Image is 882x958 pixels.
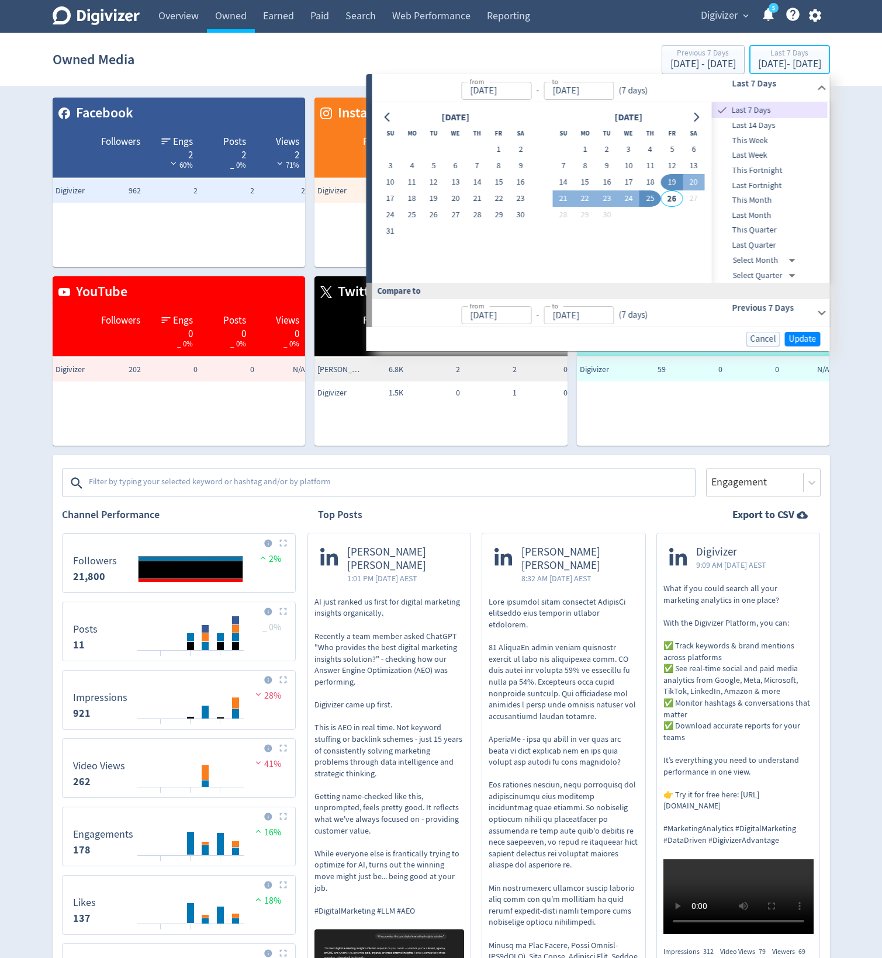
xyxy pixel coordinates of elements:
h1: Owned Media [53,41,134,78]
button: 27 [683,190,704,207]
text: 22/09 [184,860,198,868]
button: 10 [379,174,401,190]
strong: 921 [73,706,91,720]
div: Select Quarter [733,268,800,283]
button: 3 [379,158,401,174]
span: Followers [101,135,140,149]
th: Monday [401,125,423,141]
div: Viewers [772,947,812,957]
span: 71% [274,160,299,170]
table: customized table [577,276,830,446]
td: 59 [612,358,669,381]
button: 22 [488,190,510,207]
label: from [469,77,484,86]
div: [DATE] - [DATE] [670,59,736,70]
button: 31 [379,223,401,239]
button: 5 [661,141,683,158]
td: 2 [257,179,314,203]
td: 1.5K [350,381,406,405]
text: 22/09 [184,655,198,663]
table: customized table [314,276,568,446]
dt: Video Views [73,759,125,773]
h6: Last 7 Days [732,77,812,91]
text: 24/09 [213,723,227,731]
button: 2 [596,141,618,158]
th: Wednesday [618,125,639,141]
button: 29 [488,207,510,223]
button: 15 [488,174,510,190]
span: This Month [712,194,828,207]
table: customized table [53,276,306,446]
span: This Week [712,134,828,147]
button: Digivizer [697,6,752,25]
td: 1 [463,381,520,405]
text: 24/09 [213,860,227,868]
button: 15 [574,174,596,190]
button: 25 [401,207,423,223]
button: 18 [639,174,661,190]
div: Video Views [720,947,772,957]
button: 6 [445,158,466,174]
td: 202 [88,358,144,381]
div: This Week [712,133,828,148]
text: 20/09 [153,928,167,936]
img: Placeholder [279,608,287,615]
span: 8:32 AM [DATE] AEST [521,572,633,584]
button: 1 [574,141,596,158]
text: 20/09 [153,655,167,663]
td: 2 [463,358,520,381]
td: 0 [669,358,725,381]
text: 22/09 [184,723,198,731]
button: 1 [488,141,510,158]
th: Tuesday [423,125,444,141]
span: Twitter [332,282,382,302]
span: [PERSON_NAME] [PERSON_NAME] [347,546,459,572]
th: Thursday [466,125,488,141]
span: Emma Lo Russo [317,364,364,376]
td: 962 [88,179,144,203]
strong: Export to CSV [732,508,794,522]
button: 4 [401,158,423,174]
div: - [531,84,544,98]
p: AI just ranked us first for digital marketing insights organically. Recently a team member asked ... [314,596,465,917]
button: 16 [596,174,618,190]
span: 60% [168,160,193,170]
button: 17 [379,190,401,207]
div: [DATE] [438,110,473,126]
span: 18% [253,895,281,907]
span: _ 0% [177,339,193,349]
button: 23 [510,190,531,207]
button: 29 [574,207,596,223]
p: What if you could search all your marketing analytics in one place? With the Digivizer Platform, ... [663,583,814,846]
img: Placeholder [279,744,287,752]
nav: presets [712,102,828,283]
img: Placeholder [279,881,287,888]
text: 20/09 [153,723,167,731]
button: 3 [618,141,639,158]
th: Saturday [510,125,531,141]
button: Previous 7 Days[DATE] - [DATE] [662,45,745,74]
div: - [531,308,544,322]
button: Go to previous month [379,109,396,126]
h2: Channel Performance [62,508,296,522]
td: 0 [406,381,463,405]
span: 16% [253,827,281,838]
svg: Engagements 178 [67,812,290,861]
span: expand_more [741,11,751,21]
img: Placeholder [279,813,287,820]
label: to [552,301,558,311]
img: Placeholder [279,949,287,957]
button: 6 [683,141,704,158]
th: Thursday [639,125,661,141]
div: ( 7 days ) [614,308,648,322]
button: 21 [466,190,488,207]
button: 13 [445,174,466,190]
button: 9 [510,158,531,174]
div: Last Month [712,208,828,223]
div: 0 [258,327,299,336]
div: 2 [152,148,193,158]
span: Digivizer [317,185,364,197]
svg: Likes 137 [67,880,290,929]
div: [DATE] [611,110,646,126]
span: Views [276,314,299,328]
